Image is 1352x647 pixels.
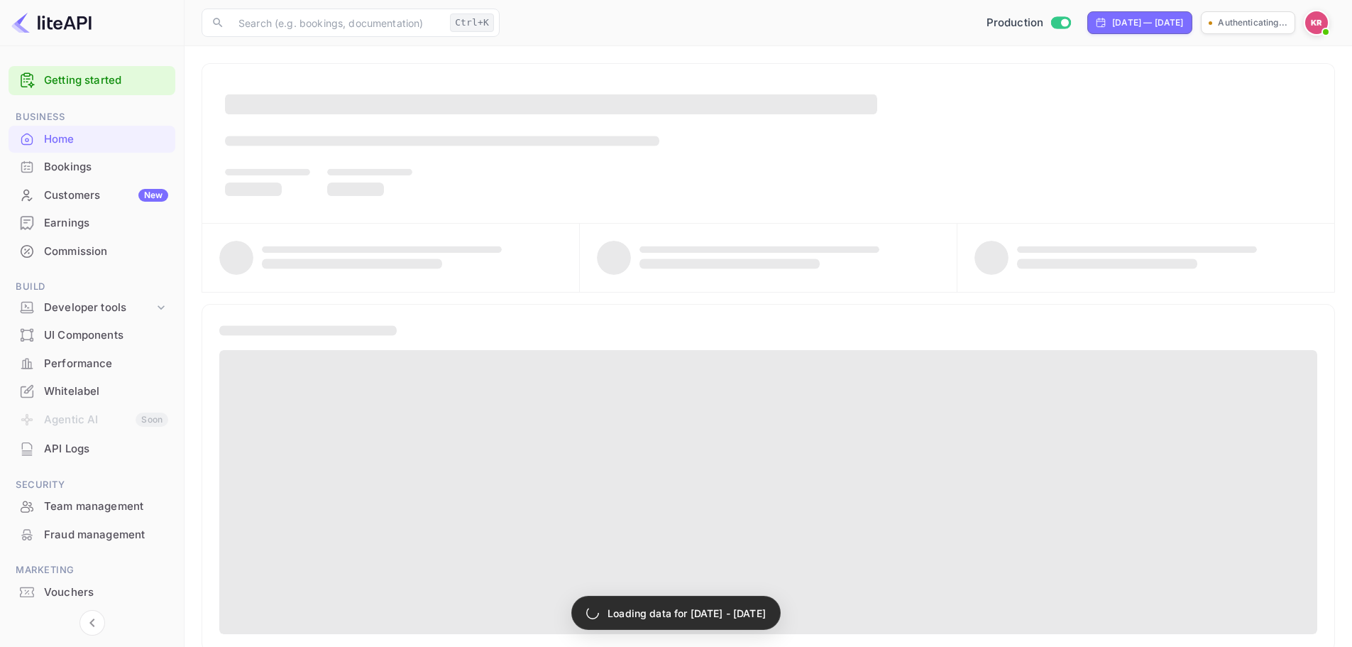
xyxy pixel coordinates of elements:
[1305,11,1328,34] img: Kobus Roux
[9,238,175,266] div: Commission
[9,126,175,153] div: Home
[9,350,175,378] div: Performance
[1218,16,1287,29] p: Authenticating...
[9,579,175,607] div: Vouchers
[9,126,175,152] a: Home
[230,9,444,37] input: Search (e.g. bookings, documentation)
[44,300,154,316] div: Developer tools
[450,13,494,32] div: Ctrl+K
[9,279,175,295] span: Build
[9,521,175,549] div: Fraud management
[9,477,175,493] span: Security
[9,238,175,264] a: Commission
[44,72,168,89] a: Getting started
[9,182,175,210] div: CustomersNew
[44,384,168,400] div: Whitelabel
[9,493,175,519] a: Team management
[1087,11,1192,34] div: Click to change the date range period
[9,562,175,578] span: Marketing
[9,210,175,236] a: Earnings
[608,606,766,621] p: Loading data for [DATE] - [DATE]
[9,322,175,348] a: UI Components
[9,579,175,605] a: Vouchers
[9,493,175,521] div: Team management
[11,11,92,34] img: LiteAPI logo
[9,322,175,349] div: UI Components
[9,182,175,208] a: CustomersNew
[44,131,168,148] div: Home
[44,585,168,601] div: Vouchers
[44,159,168,175] div: Bookings
[981,15,1077,31] div: Switch to Sandbox mode
[9,109,175,125] span: Business
[44,499,168,515] div: Team management
[9,153,175,180] a: Bookings
[9,66,175,95] div: Getting started
[9,378,175,406] div: Whitelabel
[44,327,168,344] div: UI Components
[44,356,168,372] div: Performance
[9,295,175,320] div: Developer tools
[44,187,168,204] div: Customers
[9,435,175,462] a: API Logs
[9,350,175,376] a: Performance
[9,153,175,181] div: Bookings
[9,210,175,237] div: Earnings
[986,15,1044,31] span: Production
[44,441,168,457] div: API Logs
[44,527,168,543] div: Fraud management
[44,215,168,232] div: Earnings
[9,378,175,404] a: Whitelabel
[138,189,168,202] div: New
[79,610,105,636] button: Collapse navigation
[9,521,175,548] a: Fraud management
[9,435,175,463] div: API Logs
[1112,16,1183,29] div: [DATE] — [DATE]
[44,244,168,260] div: Commission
